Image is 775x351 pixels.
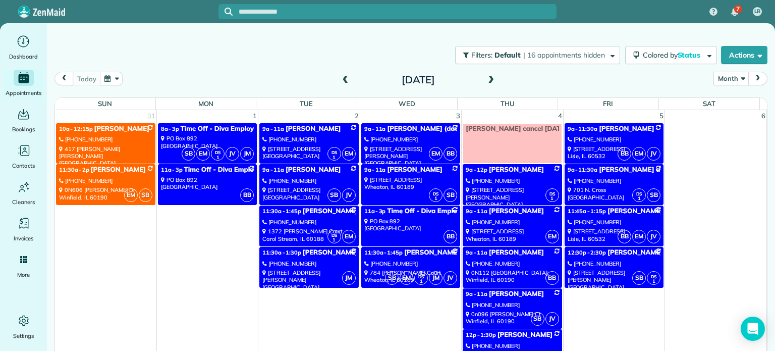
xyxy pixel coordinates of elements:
[240,147,254,161] span: JM
[489,207,544,215] span: [PERSON_NAME]
[59,177,152,184] div: [PHONE_NUMBER]
[364,136,457,143] div: [PHONE_NUMBER]
[354,110,360,122] a: 2
[385,271,399,285] span: SB
[466,311,559,325] div: 0n096 [PERSON_NAME] Ct Winfield, IL 60190
[404,248,459,257] span: [PERSON_NAME]
[286,166,341,174] span: [PERSON_NAME]
[647,188,660,202] span: SB
[568,136,660,143] div: [PHONE_NUMBER]
[364,125,386,132] span: 9a - 11a
[364,260,457,267] div: [PHONE_NUMBER]
[618,147,631,161] span: BB
[124,188,138,202] span: EM
[73,72,100,85] button: today
[161,135,254,149] div: PO Box 892 [GEOGRAPHIC_DATA]
[13,331,34,341] span: Settings
[545,230,559,243] span: EM
[181,125,292,133] span: Time Off - Diva Employee Time Off.
[494,51,521,60] span: Default
[211,153,224,163] small: 1
[218,8,233,16] button: Focus search
[12,161,35,171] span: Contacts
[568,186,660,201] div: 701 N. Cross [GEOGRAPHIC_DATA]
[466,249,487,256] span: 9a - 11a
[568,249,606,256] span: 12:30p - 2:30p
[342,147,356,161] span: EM
[240,188,254,202] span: BB
[161,176,254,191] div: PO Box 892 [GEOGRAPHIC_DATA]
[736,5,740,13] span: 7
[599,125,654,133] span: [PERSON_NAME]
[225,8,233,16] svg: Focus search
[139,188,152,202] span: SB
[607,207,662,215] span: [PERSON_NAME]
[4,142,43,171] a: Contacts
[364,249,403,256] span: 11:30a - 1:45p
[17,270,30,280] span: More
[364,166,386,173] span: 9a - 11a
[643,51,704,60] span: Colored by
[91,166,146,174] span: [PERSON_NAME]
[399,99,415,108] span: Wed
[9,52,38,62] span: Dashboard
[262,208,301,215] span: 11:30a - 1:45p
[342,271,356,285] span: JM
[303,248,358,257] span: [PERSON_NAME]
[568,260,660,267] div: [PHONE_NUMBER]
[603,99,613,108] span: Fri
[327,188,341,202] span: SB
[632,230,646,243] span: EM
[489,290,544,298] span: [PERSON_NAME]
[418,274,424,279] span: DS
[568,177,660,184] div: [PHONE_NUMBER]
[466,331,496,338] span: 12p - 1:30p
[59,125,93,132] span: 10a - 12:15p
[466,228,559,242] div: [STREET_ADDRESS] Wheaton, IL 60189
[466,177,559,184] div: [PHONE_NUMBER]
[6,88,42,98] span: Appointments
[429,147,442,161] span: EM
[455,46,620,64] button: Filters: Default | 16 appointments hidden
[4,70,43,98] a: Appointments
[658,110,665,122] a: 5
[364,269,457,284] div: 784 [PERSON_NAME] Court Wheaton, IL 60189
[501,99,515,108] span: Thu
[568,228,660,242] div: [STREET_ADDRESS] Lisle, IL 60532
[331,232,337,238] span: DS
[54,72,74,85] button: prev
[466,302,559,309] div: [PHONE_NUMBER]
[4,215,43,243] a: Invoices
[364,218,457,232] div: PO Box 892 [GEOGRAPHIC_DATA]
[760,110,766,122] a: 6
[59,136,152,143] div: [PHONE_NUMBER]
[198,99,214,108] span: Mon
[262,228,355,242] div: 1372 [PERSON_NAME] Court Carol Stream, IL 60188
[12,124,35,134] span: Bookings
[466,342,559,349] div: [PHONE_NUMBER]
[355,74,481,85] h2: [DATE]
[4,179,43,207] a: Cleaners
[182,147,195,161] span: SB
[4,313,43,341] a: Settings
[748,72,767,85] button: next
[455,110,461,122] a: 3
[607,248,662,257] span: [PERSON_NAME]
[300,99,313,108] span: Tue
[364,208,386,215] span: 11a - 3p
[262,260,355,267] div: [PHONE_NUMBER]
[724,1,745,23] div: 7 unread notifications
[489,166,544,174] span: [PERSON_NAME]
[721,46,767,64] button: Actions
[262,136,355,143] div: [PHONE_NUMBER]
[215,149,220,155] span: DS
[262,219,355,226] div: [PHONE_NUMBER]
[471,51,492,60] span: Filters:
[703,99,715,108] span: Sat
[4,33,43,62] a: Dashboard
[568,166,598,173] span: 9a - 11:30a
[466,260,559,267] div: [PHONE_NUMBER]
[331,149,337,155] span: DS
[754,8,761,16] span: LB
[161,166,183,173] span: 11a - 3p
